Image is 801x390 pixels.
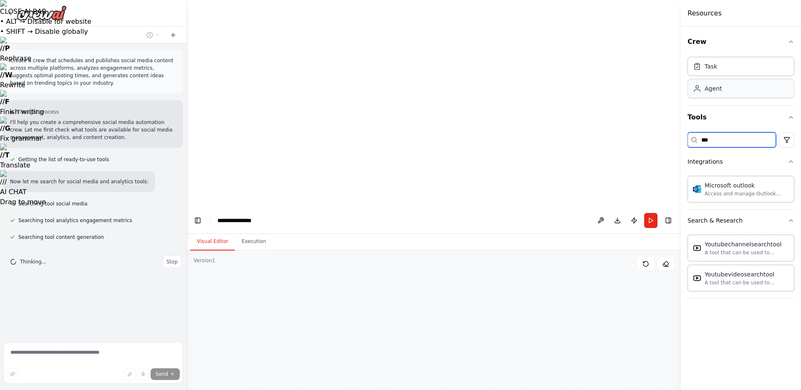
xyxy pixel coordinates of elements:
[156,371,168,377] span: Send
[693,244,701,252] img: Youtubechannelsearchtool
[688,129,794,305] div: Tools
[662,215,674,226] button: Hide right sidebar
[693,274,701,282] img: Youtubevideosearchtool
[124,368,136,380] button: Upload files
[705,270,789,279] div: Youtubevideosearchtool
[18,217,132,224] span: Searching tool analytics engagement metrics
[166,258,178,265] span: Stop
[163,256,181,268] button: Stop
[217,216,260,225] nav: breadcrumb
[190,233,235,251] button: Visual Editor
[705,279,789,286] div: A tool that can be used to semantic search a query from a Youtube Video content.
[18,234,104,241] span: Searching tool content generation
[688,210,794,231] button: Search & Research
[20,258,46,265] span: Thinking...
[705,240,789,248] div: Youtubechannelsearchtool
[705,249,789,256] div: A tool that can be used to semantic search a query from a Youtube Channels content.
[137,368,149,380] button: Click to speak your automation idea
[194,257,215,264] div: Version 1
[7,368,18,380] button: Improve this prompt
[688,216,743,225] div: Search & Research
[151,368,180,380] button: Send
[688,231,794,298] div: Search & Research
[235,233,273,251] button: Execution
[192,215,204,226] button: Hide left sidebar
